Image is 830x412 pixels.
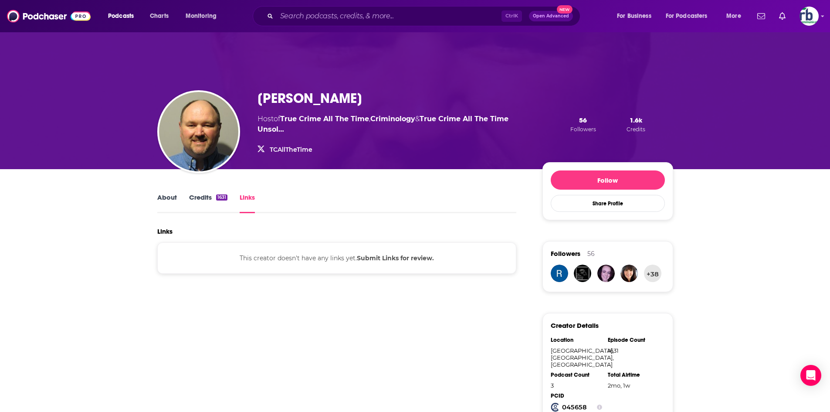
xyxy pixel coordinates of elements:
span: Podcasts [108,10,134,22]
img: asianmadnesspod [574,265,591,282]
b: Submit Links for review. [357,254,434,262]
div: 56 [587,250,595,258]
span: For Podcasters [666,10,708,22]
a: Show notifications dropdown [776,9,789,24]
span: 1.6k [630,116,642,124]
div: Total Airtime [608,371,659,378]
button: +38 [644,265,661,282]
span: Ctrl K [501,10,522,22]
a: About [157,193,177,213]
strong: 045658 [562,403,587,411]
div: 1631 [216,194,227,201]
a: Links [240,193,255,213]
span: of [274,115,369,123]
div: Location [551,337,602,344]
h2: Links [157,227,173,235]
div: 3 [551,382,602,389]
span: & [415,115,420,123]
span: This creator doesn't have any links yet. [240,254,434,262]
div: 1631 [608,347,659,354]
img: Kyasarin381 [597,265,615,282]
img: User Profile [800,7,819,26]
button: Follow [551,170,665,190]
div: Search podcasts, credits, & more... [261,6,589,26]
div: Open Intercom Messenger [800,365,821,386]
a: Show notifications dropdown [754,9,769,24]
span: Logged in as johannarb [800,7,819,26]
button: open menu [611,9,662,23]
span: Followers [570,126,596,133]
img: Podchaser - Follow, Share and Rate Podcasts [7,8,91,24]
button: 1.6kCredits [624,116,648,133]
img: Mike Ferguson [159,92,238,171]
span: Credits [627,126,645,133]
div: Podcast Count [551,371,602,378]
img: sue42970 [620,265,638,282]
button: open menu [180,9,228,23]
button: open menu [660,9,720,23]
span: Monitoring [186,10,217,22]
span: Host [257,115,274,123]
span: Followers [551,249,580,258]
button: Show Info [597,403,602,412]
button: open menu [720,9,752,23]
span: 56 [579,116,587,124]
button: Show profile menu [800,7,819,26]
h3: [PERSON_NAME] [257,90,362,107]
span: 1677 hours, 59 minutes, 53 seconds [608,382,630,389]
button: Share Profile [551,195,665,212]
span: , [369,115,370,123]
span: Charts [150,10,169,22]
input: Search podcasts, credits, & more... [277,9,501,23]
a: TCAllTheTime [270,146,312,153]
button: Open AdvancedNew [529,11,573,21]
img: Podchaser Creator ID logo [551,403,559,412]
img: renee.olivier01 [551,265,568,282]
div: PCID [551,392,602,399]
a: Charts [144,9,174,23]
span: New [557,5,573,14]
a: Criminology [370,115,415,123]
span: More [726,10,741,22]
div: [GEOGRAPHIC_DATA], [GEOGRAPHIC_DATA], [GEOGRAPHIC_DATA] [551,347,602,368]
div: Episode Count [608,337,659,344]
h3: Creator Details [551,321,599,330]
a: True Crime All The Time [280,115,369,123]
span: Open Advanced [533,14,569,18]
button: open menu [102,9,145,23]
button: 56Followers [568,116,599,133]
a: Credits1631 [189,193,227,213]
span: For Business [617,10,651,22]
